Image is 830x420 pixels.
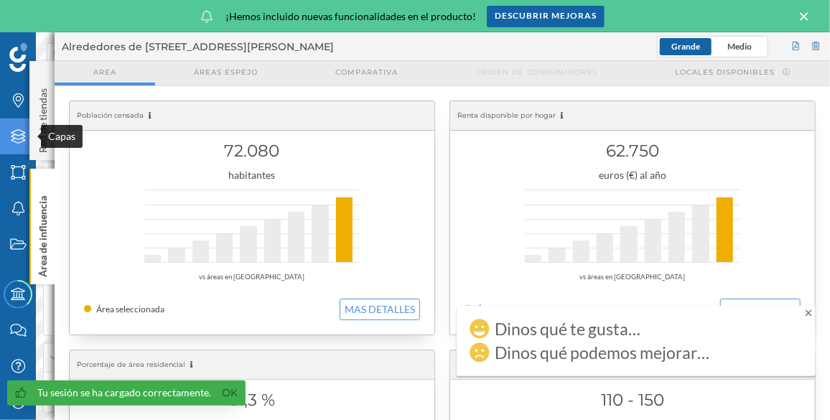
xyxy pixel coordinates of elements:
[84,168,420,182] div: habitantes
[477,304,545,314] span: Área seleccionada
[495,322,640,336] div: Dinos qué te gusta…
[194,67,258,78] span: Áreas espejo
[465,386,801,414] h1: 110 - 150
[41,125,83,148] div: Capas
[96,304,164,314] span: Área seleccionada
[720,299,801,320] button: MAS DETALLES
[495,345,709,360] div: Dinos qué podemos mejorar…
[671,41,700,52] span: Grande
[340,299,420,320] button: MAS DETALLES
[62,39,334,54] span: Alrededores de [STREET_ADDRESS][PERSON_NAME]
[465,270,801,284] div: vs áreas en [GEOGRAPHIC_DATA]
[84,137,420,164] h1: 72.080
[727,41,752,52] span: Medio
[70,350,434,380] div: Porcentaje de área residencial
[93,67,116,78] span: Area
[36,83,50,153] p: Red de tiendas
[450,350,815,380] div: Tráfico peatonal en el tramo
[465,168,801,182] div: euros (€) al año
[225,9,476,24] span: ¡Hemos incluido nuevas funcionalidades en el producto!
[29,10,80,23] span: Soporte
[465,137,801,164] h1: 62.750
[450,101,815,131] div: Renta disponible por hogar
[36,190,50,277] p: Área de influencia
[335,67,398,78] span: Comparativa
[84,270,420,284] div: vs áreas en [GEOGRAPHIC_DATA]
[84,386,420,414] h1: 61,3 %
[38,386,212,400] div: Tu sesión se ha cargado correctamente.
[70,101,434,131] div: Población censada
[475,67,597,78] span: Origen de consumidores
[9,43,27,72] img: Geoblink Logo
[219,385,242,401] a: Ok
[675,67,775,78] span: Locales disponibles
